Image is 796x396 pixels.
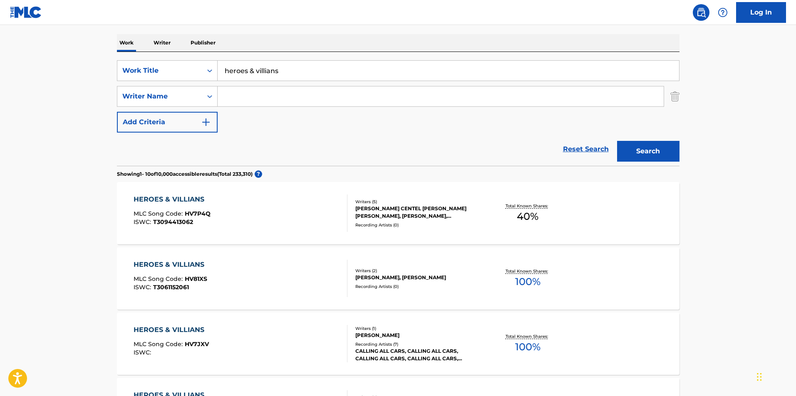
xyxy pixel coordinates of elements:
[134,260,208,270] div: HEROES & VILLIANS
[134,194,211,204] div: HEROES & VILLIANS
[754,356,796,396] iframe: Chat Widget
[355,205,481,220] div: [PERSON_NAME] CENTEL [PERSON_NAME] [PERSON_NAME], [PERSON_NAME], [PERSON_NAME], [PERSON_NAME]
[117,34,136,52] p: Work
[355,347,481,362] div: CALLING ALL CARS, CALLING ALL CARS, CALLING ALL CARS, CALLING ALL CARS, CALLING ALL CARS
[134,340,185,348] span: MLC Song Code :
[617,141,679,162] button: Search
[185,340,209,348] span: HV7JXV
[117,312,679,375] a: HEROES & VILLIANSMLC Song Code:HV7JXVISWC:Writers (1)[PERSON_NAME]Recording Artists (7)CALLING AL...
[188,34,218,52] p: Publisher
[757,364,762,389] div: Drag
[255,170,262,178] span: ?
[506,203,550,209] p: Total Known Shares:
[185,210,211,217] span: HV7P4Q
[134,218,153,226] span: ISWC :
[10,6,42,18] img: MLC Logo
[117,112,218,133] button: Add Criteria
[559,140,613,158] a: Reset Search
[355,325,481,332] div: Writers ( 1 )
[506,268,550,274] p: Total Known Shares:
[355,341,481,347] div: Recording Artists ( 7 )
[517,209,538,224] span: 40 %
[134,275,185,283] span: MLC Song Code :
[122,66,197,76] div: Work Title
[134,210,185,217] span: MLC Song Code :
[355,274,481,281] div: [PERSON_NAME], [PERSON_NAME]
[117,170,253,178] p: Showing 1 - 10 of 10,000 accessible results (Total 233,310 )
[134,349,153,356] span: ISWC :
[506,333,550,339] p: Total Known Shares:
[134,325,209,335] div: HEROES & VILLIANS
[134,283,153,291] span: ISWC :
[355,268,481,274] div: Writers ( 2 )
[117,247,679,310] a: HEROES & VILLIANSMLC Song Code:HV81XSISWC:T3061152061Writers (2)[PERSON_NAME], [PERSON_NAME]Recor...
[693,4,709,21] a: Public Search
[670,86,679,107] img: Delete Criterion
[117,60,679,166] form: Search Form
[153,218,193,226] span: T3094413062
[122,91,197,101] div: Writer Name
[736,2,786,23] a: Log In
[185,275,207,283] span: HV81XS
[201,117,211,127] img: 9d2ae6d4665cec9f34b9.svg
[355,283,481,290] div: Recording Artists ( 0 )
[151,34,173,52] p: Writer
[355,332,481,339] div: [PERSON_NAME]
[117,182,679,244] a: HEROES & VILLIANSMLC Song Code:HV7P4QISWC:T3094413062Writers (5)[PERSON_NAME] CENTEL [PERSON_NAME...
[355,222,481,228] div: Recording Artists ( 0 )
[515,274,541,289] span: 100 %
[714,4,731,21] div: Help
[515,339,541,354] span: 100 %
[718,7,728,17] img: help
[355,199,481,205] div: Writers ( 5 )
[153,283,189,291] span: T3061152061
[696,7,706,17] img: search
